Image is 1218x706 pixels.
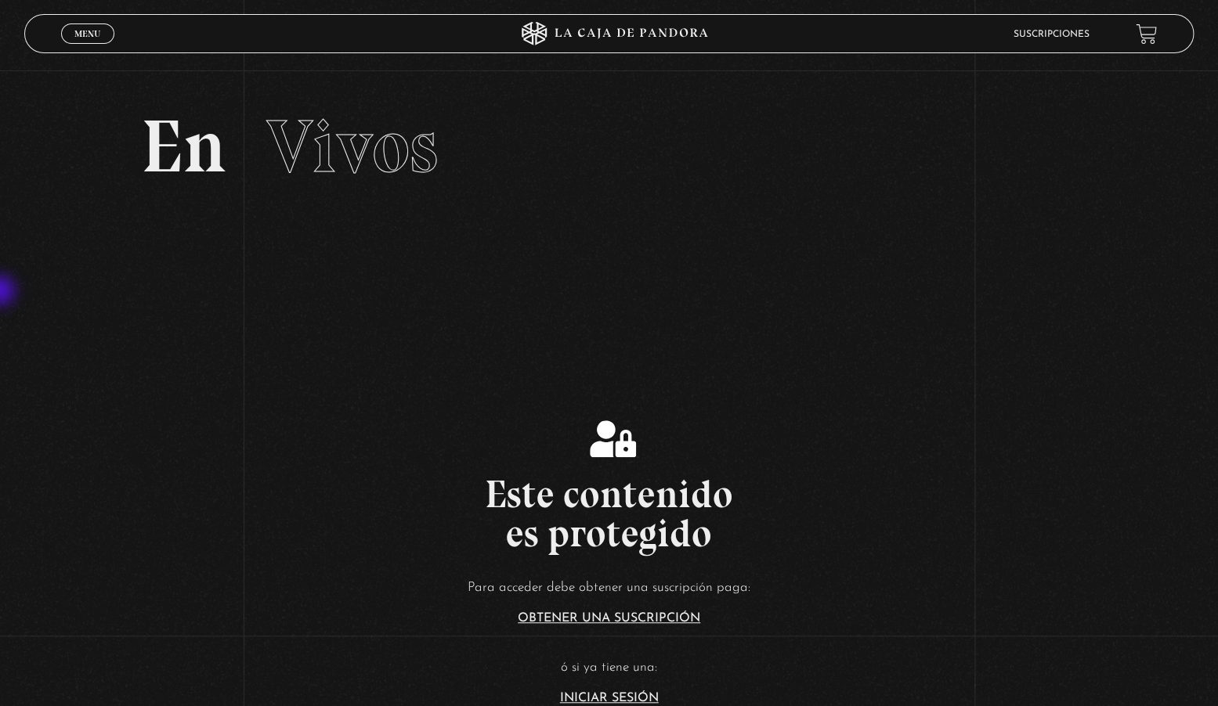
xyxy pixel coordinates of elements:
[518,612,700,625] a: Obtener una suscripción
[266,102,437,191] span: Vivos
[141,110,1076,184] h2: En
[1013,30,1089,39] a: Suscripciones
[74,29,100,38] span: Menu
[1136,23,1157,45] a: View your shopping cart
[69,42,106,53] span: Cerrar
[560,692,659,704] a: Iniciar Sesión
